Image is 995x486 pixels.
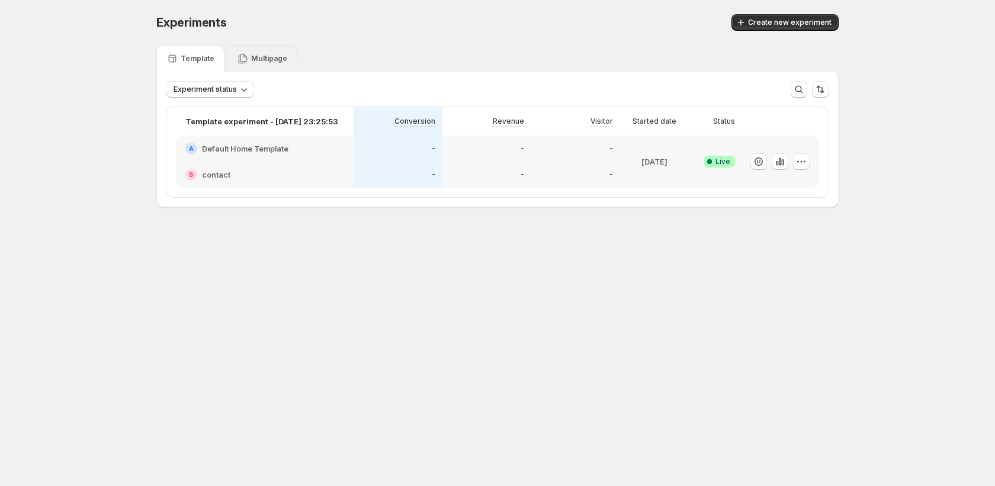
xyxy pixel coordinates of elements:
p: - [521,144,524,153]
p: Multipage [251,54,287,63]
button: Create new experiment [731,14,839,31]
span: Create new experiment [748,18,832,27]
button: Experiment status [166,81,253,98]
h2: contact [202,169,230,181]
span: Live [715,157,730,166]
p: - [521,170,524,179]
p: Conversion [394,117,435,126]
p: - [609,144,613,153]
p: Status [713,117,735,126]
p: - [432,170,435,179]
h2: Default Home Template [202,143,288,155]
p: - [609,170,613,179]
h2: B [189,171,194,178]
p: Revenue [493,117,524,126]
p: Template [181,54,214,63]
button: Sort the results [812,81,829,98]
span: Experiments [156,15,227,30]
p: Visitor [590,117,613,126]
p: Template experiment - [DATE] 23:25:53 [185,115,338,127]
p: Started date [633,117,676,126]
span: Experiment status [174,85,237,94]
p: - [432,144,435,153]
p: [DATE] [641,156,667,168]
h2: A [189,145,194,152]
